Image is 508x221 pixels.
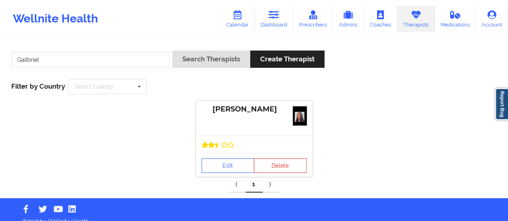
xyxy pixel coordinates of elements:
a: Coaches [364,6,397,32]
a: Edit [202,158,255,173]
a: Calendar [220,6,255,32]
a: 1 [246,176,263,193]
span: Filter by Country [11,82,65,90]
a: Therapists [397,6,435,32]
a: Admins [333,6,364,32]
button: Search Therapists [172,51,250,68]
button: Delete [254,158,307,173]
img: a1a16298-2da9-459c-9a9b-3d7bf788ec3e_2f810a9d-0646-436c-90b1-7c3315aed689IMG_2575.jpeg [293,106,307,126]
button: Create Therapist [250,51,324,68]
a: Medications [435,6,476,32]
div: [PERSON_NAME] [202,105,307,114]
a: Prescribers [293,6,333,32]
a: Dashboard [255,6,293,32]
a: Report Bug [495,88,508,120]
a: Next item [263,176,280,193]
a: Account [475,6,508,32]
div: Select Country [74,84,114,89]
div: Pagination Navigation [229,176,280,193]
a: Previous item [229,176,246,193]
input: Search Keywords [11,52,169,67]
